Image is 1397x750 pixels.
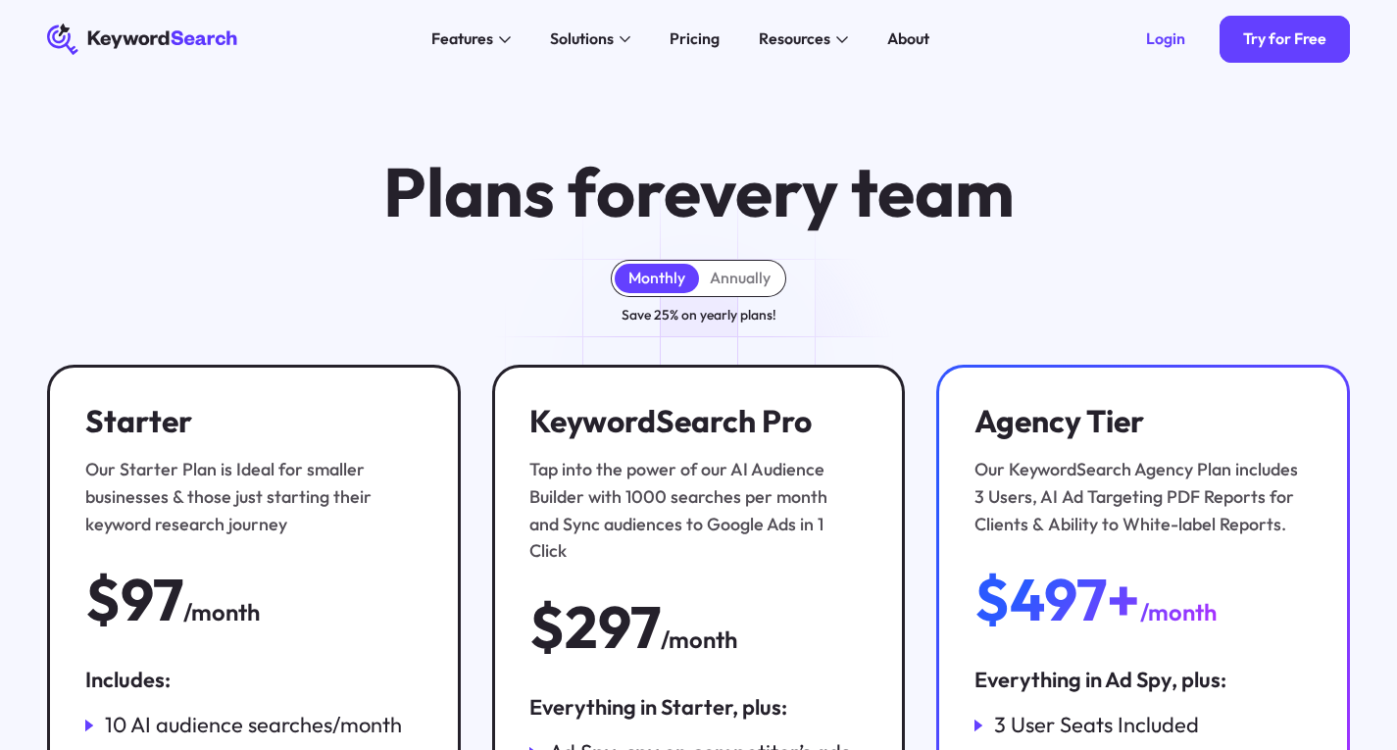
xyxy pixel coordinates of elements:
[974,666,1312,695] div: Everything in Ad Spy, plus:
[1243,29,1326,49] div: Try for Free
[974,569,1140,630] div: $497+
[431,27,493,51] div: Features
[670,27,720,51] div: Pricing
[550,27,614,51] div: Solutions
[85,666,423,695] div: Includes:
[661,622,737,658] div: /month
[1146,29,1185,49] div: Login
[529,596,661,658] div: $297
[85,403,413,440] h3: Starter
[887,27,929,51] div: About
[85,456,413,538] div: Our Starter Plan is Ideal for smaller businesses & those just starting their keyword research jou...
[622,305,776,326] div: Save 25% on yearly plans!
[628,269,685,288] div: Monthly
[974,456,1302,538] div: Our KeywordSearch Agency Plan includes 3 Users, AI Ad Targeting PDF Reports for Clients & Ability...
[183,594,260,630] div: /month
[1220,16,1350,63] a: Try for Free
[875,24,941,55] a: About
[85,569,183,630] div: $97
[529,403,857,440] h3: KeywordSearch Pro
[529,456,857,566] div: Tap into the power of our AI Audience Builder with 1000 searches per month and Sync audiences to ...
[664,148,1015,234] span: every team
[710,269,771,288] div: Annually
[759,27,830,51] div: Resources
[529,693,867,723] div: Everything in Starter, plus:
[994,711,1199,740] div: 3 User Seats Included
[974,403,1302,440] h3: Agency Tier
[383,156,1015,228] h1: Plans for
[1123,16,1209,63] a: Login
[105,711,402,740] div: 10 AI audience searches/month
[1140,594,1217,630] div: /month
[658,24,731,55] a: Pricing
